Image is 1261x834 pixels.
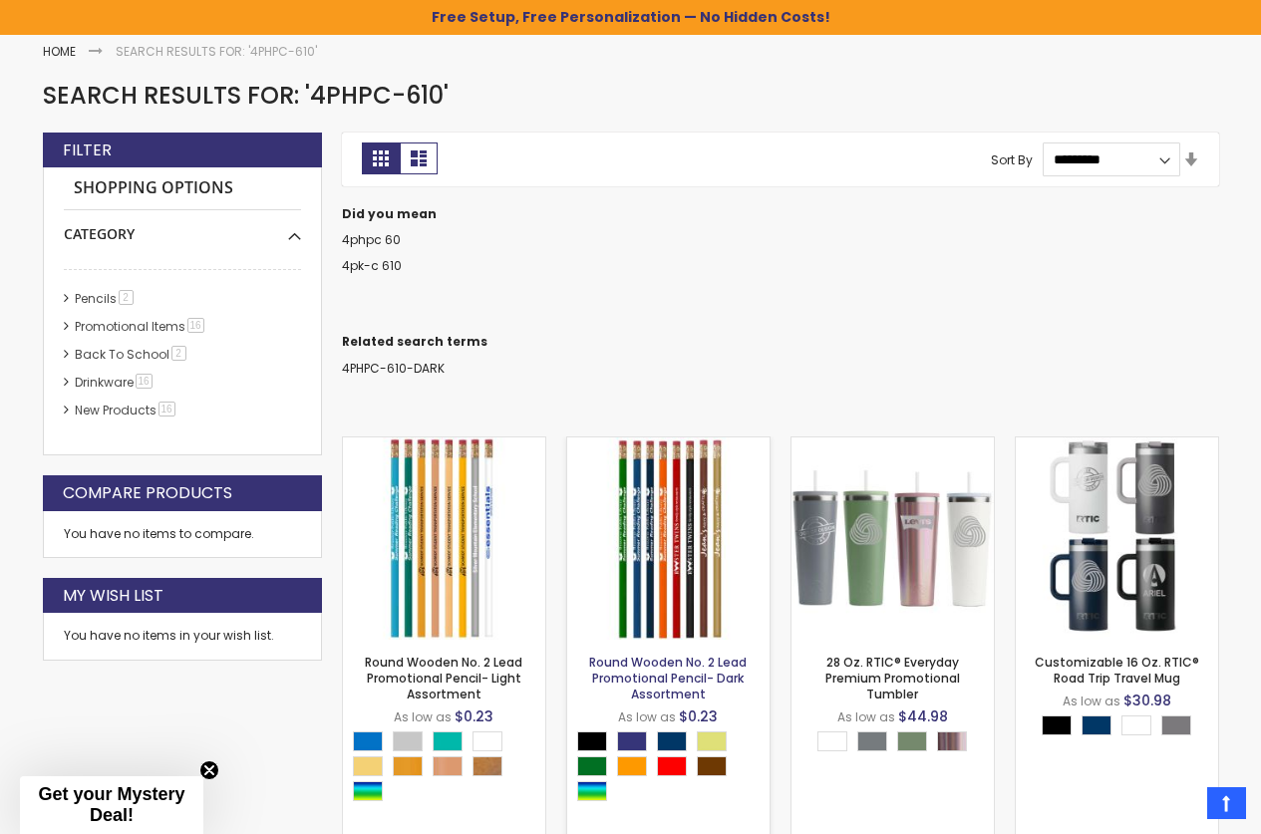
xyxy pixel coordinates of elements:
span: As low as [1063,693,1120,709]
div: Black [577,731,607,751]
div: White [817,731,847,751]
div: Sage Green [897,731,927,751]
span: Get your Mystery Deal! [38,784,184,825]
a: New Products16 [70,402,182,418]
a: Back To School2 [70,346,193,363]
div: Navy Blue [1082,715,1111,735]
span: $0.23 [455,706,493,726]
span: 2 [171,346,186,361]
a: 4pk-c 610 [342,257,402,274]
div: You have no items in your wish list. [64,628,301,644]
div: White [473,731,502,751]
a: 4PHPC-610-DARK [342,360,445,377]
a: Customizable 16 Oz. RTIC® Road Trip Travel Mug [1035,654,1199,687]
span: As low as [837,708,895,725]
div: Dull Yellow [393,756,423,776]
strong: Compare Products [63,482,232,504]
img: Round Wooden No. 2 Lead Promotional Pencil- Light Assortment [343,437,545,640]
a: 28 Oz. RTIC® Everyday Premium Promotional Tumbler [825,654,960,702]
dt: Did you mean [342,206,1219,222]
a: Drinkware16 [70,374,159,391]
span: As low as [394,708,452,725]
img: Round Wooden No. 2 Lead Promotional Pencil- Dark Assortment [567,437,770,640]
div: Navy Blue [657,731,687,751]
a: Top [1207,787,1246,819]
span: 2 [119,290,134,305]
div: Silver [393,731,423,751]
div: Orange [617,756,647,776]
div: Assorted [353,781,383,801]
div: Assorted [577,781,607,801]
div: Tannish [433,756,463,776]
span: 16 [136,374,153,389]
div: Black [1042,715,1072,735]
div: Natural Wood Beige [473,756,502,776]
label: Sort By [991,150,1033,167]
div: Category [64,210,301,244]
div: Graphite [1161,715,1191,735]
span: $0.23 [679,706,718,726]
div: Select A Color [353,731,545,806]
div: Gold [697,731,727,751]
a: Round Wooden No. 2 Lead Promotional Pencil- Light Assortment [343,436,545,453]
div: Fog [857,731,887,751]
strong: Grid [362,142,400,174]
div: Brown [697,756,727,776]
div: You have no items to compare. [43,511,322,558]
strong: Shopping Options [64,167,301,210]
span: $44.98 [898,706,948,726]
a: Round Wooden No. 2 Lead Promotional Pencil- Dark Assortment [589,654,747,702]
a: Customizable 16 Oz. RTIC® Road Trip Travel Mug [1016,436,1218,453]
strong: Filter [63,139,112,161]
span: Search results for: '4PHPC-610' [43,79,449,112]
button: Close teaser [199,760,219,780]
div: Blue Light [353,731,383,751]
div: Select A Color [817,731,977,756]
div: Select A Color [1042,715,1201,740]
div: Bright Yellow [353,756,383,776]
img: Customizable 16 Oz. RTIC® Road Trip Travel Mug [1016,437,1218,640]
span: 16 [187,318,204,333]
img: 28 Oz. RTIC® Everyday Premium Promotional Tumbler [791,437,994,640]
a: Pencils2 [70,290,141,307]
span: 16 [158,402,175,417]
span: $30.98 [1123,691,1171,710]
div: Teal [433,731,463,751]
div: Snapdragon Glitter [937,731,967,751]
strong: My Wish List [63,585,163,607]
div: Get your Mystery Deal!Close teaser [20,776,203,834]
a: 4phpc 60 [342,231,401,248]
dt: Related search terms [342,334,1219,350]
div: Royal Blue [617,731,647,751]
a: 28 Oz. RTIC® Everyday Premium Promotional Tumbler [791,436,994,453]
div: Select A Color [577,731,770,806]
a: Round Wooden No. 2 Lead Promotional Pencil- Dark Assortment [567,436,770,453]
div: Red [657,756,687,776]
strong: Search results for: '4PHPC-610' [116,43,317,60]
a: Promotional Items16 [70,318,211,335]
span: As low as [618,708,676,725]
div: Green [577,756,607,776]
a: Home [43,43,76,60]
a: Round Wooden No. 2 Lead Promotional Pencil- Light Assortment [365,654,522,702]
div: White [1121,715,1151,735]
